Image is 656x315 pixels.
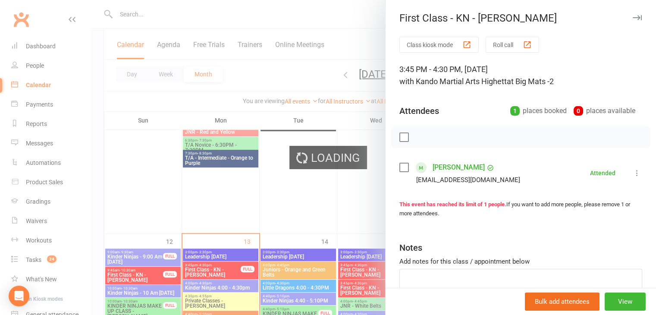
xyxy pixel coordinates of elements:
[399,77,507,86] span: with Kando Martial Arts Highett
[525,293,600,311] button: Bulk add attendees
[574,105,635,117] div: places available
[386,12,656,24] div: First Class - KN - [PERSON_NAME]
[399,105,439,117] div: Attendees
[510,105,567,117] div: places booked
[433,161,485,174] a: [PERSON_NAME]
[590,170,615,176] div: Attended
[486,37,539,53] button: Roll call
[399,37,479,53] button: Class kiosk mode
[507,77,554,86] span: at Big Mats -2
[416,174,520,186] div: [EMAIL_ADDRESS][DOMAIN_NAME]
[399,242,422,254] div: Notes
[399,200,642,218] div: If you want to add more people, please remove 1 or more attendees.
[399,201,506,208] strong: This event has reached its limit of 1 people.
[9,286,29,306] div: Open Intercom Messenger
[510,106,520,116] div: 1
[399,256,642,267] div: Add notes for this class / appointment below
[605,293,646,311] button: View
[399,63,642,88] div: 3:45 PM - 4:30 PM, [DATE]
[574,106,583,116] div: 0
